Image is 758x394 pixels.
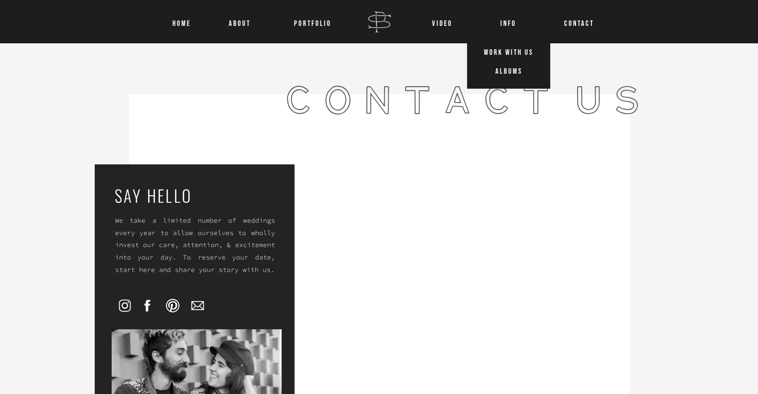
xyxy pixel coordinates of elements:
a: ALBUMS [482,63,536,76]
a: CONTACT [564,15,587,28]
p: We take a limited number of weddings every year to allow ourselves to wholly invest our care, att... [115,215,275,291]
a: VIDEO [431,15,454,28]
a: Home [169,15,194,28]
a: Portfolio [290,15,336,28]
a: INFO [490,15,527,28]
a: About [227,15,253,28]
h1: contact Us [156,69,646,134]
a: say hello [115,183,228,204]
a: WORK WITH US [477,44,541,57]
